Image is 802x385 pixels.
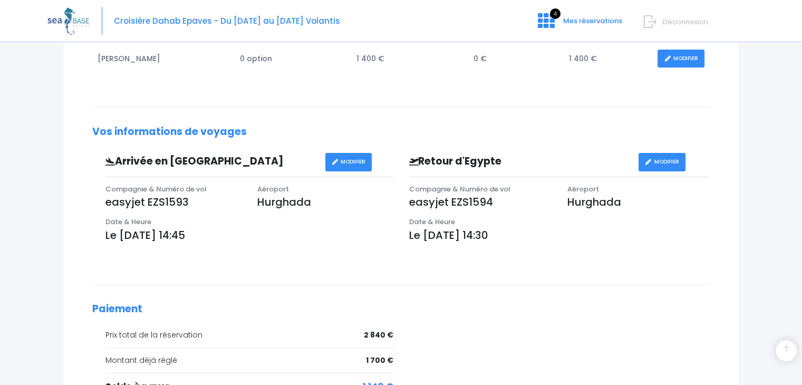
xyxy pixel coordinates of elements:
span: Compagnie & Numéro de vol [105,184,207,194]
p: easyjet EZS1594 [409,194,552,210]
a: MODIFIER [658,50,704,68]
h3: Arrivée en [GEOGRAPHIC_DATA] [98,156,325,168]
span: 1 700 € [366,355,393,366]
span: Croisière Dahab Epaves - Du [DATE] au [DATE] Volantis [114,15,340,26]
p: Le [DATE] 14:45 [105,227,393,243]
h2: Paiement [92,303,710,315]
a: MODIFIER [325,153,372,171]
span: 2 840 € [364,330,393,341]
span: Date & Heure [409,217,455,227]
a: 4 Mes réservations [529,20,629,30]
p: Le [DATE] 14:30 [409,227,710,243]
td: 1 400 € [351,44,468,73]
a: MODIFIER [639,153,685,171]
span: Mes réservations [563,16,622,26]
span: Déconnexion [662,17,708,27]
div: Prix total de la réservation [105,330,393,341]
span: 4 [550,8,561,19]
p: easyjet EZS1593 [105,194,241,210]
p: Hurghada [567,194,710,210]
td: 1 400 € [564,44,652,73]
td: [PERSON_NAME] [92,44,235,73]
p: Hurghada [257,194,393,210]
span: 0 option [240,53,272,64]
h2: Vos informations de voyages [92,126,710,138]
td: 0 € [468,44,564,73]
span: Compagnie & Numéro de vol [409,184,510,194]
div: Montant déjà réglé [105,355,393,366]
span: Date & Heure [105,217,151,227]
span: Aéroport [257,184,289,194]
h3: Retour d'Egypte [401,156,639,168]
span: Aéroport [567,184,599,194]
